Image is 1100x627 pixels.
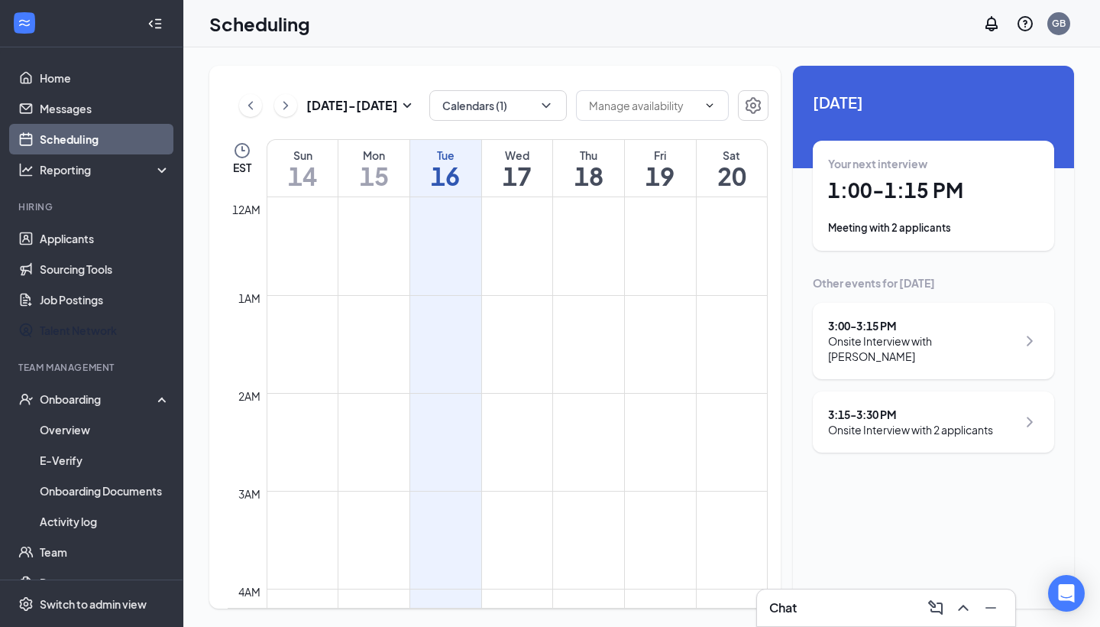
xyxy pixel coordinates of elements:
div: Mon [338,148,409,163]
h3: Chat [769,599,797,616]
svg: ChevronRight [1021,332,1039,350]
button: ChevronLeft [239,94,262,117]
div: Your next interview [828,156,1039,171]
div: Wed [482,148,553,163]
div: Sun [267,148,338,163]
a: September 16, 2025 [410,140,481,197]
span: EST [233,160,251,175]
svg: ChevronLeft [243,96,258,115]
div: Thu [553,148,624,163]
div: 4am [235,583,264,600]
div: 3:00 - 3:15 PM [828,318,1017,333]
h1: Scheduling [209,11,310,37]
span: [DATE] [813,90,1054,114]
div: Team Management [18,361,167,374]
div: 1am [235,290,264,307]
h1: 19 [625,163,696,189]
a: Sourcing Tools [40,254,170,284]
div: GB [1052,17,1066,30]
div: Other events for [DATE] [813,275,1054,291]
svg: Analysis [18,162,34,177]
svg: Minimize [982,599,1000,617]
svg: ComposeMessage [927,599,945,617]
div: Tue [410,148,481,163]
svg: ChevronDown [704,99,716,112]
svg: Settings [744,96,762,115]
div: 2am [235,388,264,404]
h1: 14 [267,163,338,189]
a: Home [40,63,170,93]
h3: [DATE] - [DATE] [306,97,398,114]
svg: ChevronUp [954,599,972,617]
h1: 1:00 - 1:15 PM [828,177,1039,203]
input: Manage availability [589,97,697,114]
a: September 19, 2025 [625,140,696,197]
a: Messages [40,93,170,124]
svg: Clock [233,141,251,160]
svg: UserCheck [18,391,34,407]
svg: SmallChevronDown [398,96,416,115]
a: E-Verify [40,445,170,476]
a: Documents [40,567,170,598]
svg: ChevronRight [1021,413,1039,431]
div: Onsite Interview with [PERSON_NAME] [828,333,1017,364]
svg: ChevronRight [278,96,293,115]
div: Fri [625,148,696,163]
svg: Notifications [982,15,1001,33]
a: September 17, 2025 [482,140,553,197]
div: 3am [235,486,264,502]
button: Calendars (1)ChevronDown [429,90,567,121]
a: Onboarding Documents [40,476,170,506]
div: 12am [229,201,264,218]
a: September 14, 2025 [267,140,338,197]
div: Switch to admin view [40,596,147,612]
h1: 16 [410,163,481,189]
div: Open Intercom Messenger [1048,575,1085,612]
svg: ChevronDown [539,98,554,113]
div: Hiring [18,200,167,213]
a: Overview [40,414,170,445]
div: Sat [697,148,767,163]
div: Reporting [40,162,171,177]
a: Talent Network [40,315,170,346]
button: ComposeMessage [924,596,948,620]
h1: 15 [338,163,409,189]
a: September 18, 2025 [553,140,624,197]
button: ChevronUp [951,596,975,620]
h1: 18 [553,163,624,189]
h1: 17 [482,163,553,189]
a: Job Postings [40,284,170,315]
svg: Collapse [147,16,163,31]
div: 3:15 - 3:30 PM [828,407,993,422]
svg: QuestionInfo [1016,15,1034,33]
button: Settings [738,90,768,121]
a: Scheduling [40,124,170,154]
h1: 20 [697,163,767,189]
div: Meeting with 2 applicants [828,220,1039,236]
a: Applicants [40,223,170,254]
svg: WorkstreamLogo [17,15,32,31]
a: Activity log [40,506,170,537]
a: Team [40,537,170,567]
a: September 20, 2025 [697,140,767,197]
button: ChevronRight [274,94,297,117]
a: September 15, 2025 [338,140,409,197]
div: Onboarding [40,391,157,407]
div: Onsite Interview with 2 applicants [828,422,993,437]
button: Minimize [979,596,1003,620]
svg: Settings [18,596,34,612]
